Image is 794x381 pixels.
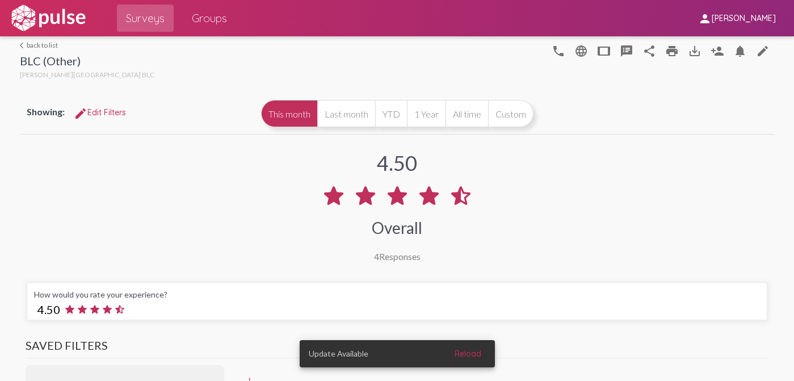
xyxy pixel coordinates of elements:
a: language [751,39,774,62]
mat-icon: speaker_notes [620,44,633,58]
mat-icon: language [552,44,565,58]
span: Surveys [126,8,165,28]
button: Custom [488,100,533,127]
button: speaker_notes [615,39,638,62]
span: [PERSON_NAME][GEOGRAPHIC_DATA] BLC [20,70,154,79]
button: language [570,39,593,62]
button: [PERSON_NAME] [689,7,785,28]
mat-icon: arrow_back_ios [20,42,27,49]
span: Showing: [27,106,65,117]
div: BLC (Other) [20,54,154,70]
a: Groups [183,5,236,32]
button: Share [638,39,661,62]
div: Overall [372,218,422,237]
span: Groups [192,8,227,28]
div: How would you rate your experience? [34,290,760,299]
h3: Saved Filters [26,338,768,358]
button: YTD [375,100,407,127]
a: print [661,39,683,62]
mat-icon: person [698,12,712,26]
button: language [547,39,570,62]
mat-icon: Person [711,44,724,58]
button: tablet [593,39,615,62]
button: Bell [729,39,751,62]
span: Update Available [309,348,368,359]
mat-icon: tablet [597,44,611,58]
button: Person [706,39,729,62]
mat-icon: Share [642,44,656,58]
button: Download [683,39,706,62]
mat-icon: Bell [733,44,747,58]
span: [PERSON_NAME] [712,14,776,24]
button: Reload [446,344,490,364]
mat-icon: Download [688,44,701,58]
span: Reload [455,349,481,359]
img: white-logo.svg [9,4,87,32]
button: All time [446,100,488,127]
a: back to list [20,41,154,49]
div: 4.50 [377,150,417,175]
span: 4 [374,251,379,262]
button: Edit FiltersEdit Filters [65,102,135,123]
a: Surveys [117,5,174,32]
mat-icon: Edit Filters [74,107,87,120]
button: This month [261,100,317,127]
span: 4.50 [37,303,60,316]
div: Responses [374,251,421,262]
button: Last month [317,100,375,127]
span: Edit Filters [74,107,126,118]
mat-icon: language [756,44,770,58]
button: 1 Year [407,100,446,127]
mat-icon: language [574,44,588,58]
mat-icon: print [665,44,679,58]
